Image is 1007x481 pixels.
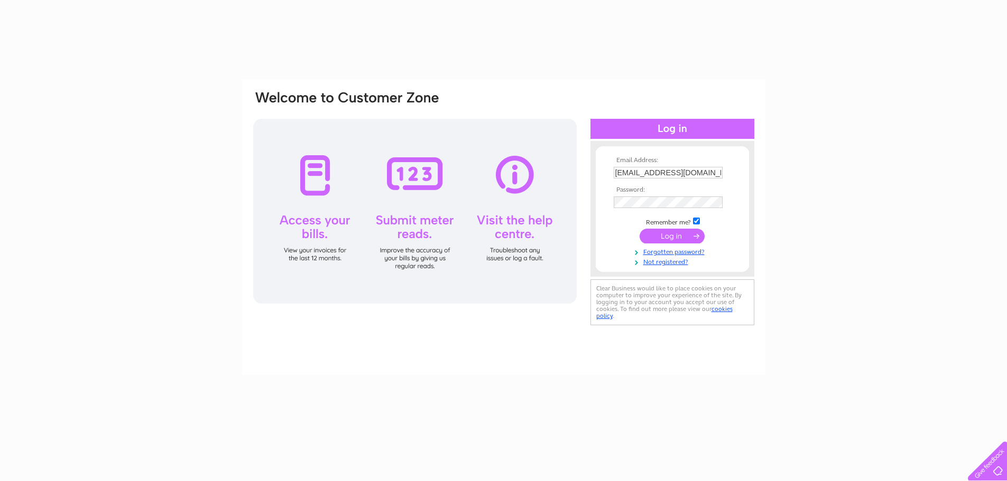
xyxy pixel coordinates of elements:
[611,157,734,164] th: Email Address:
[640,229,705,243] input: Submit
[590,279,754,325] div: Clear Business would like to place cookies on your computer to improve your experience of the sit...
[611,186,734,194] th: Password:
[614,256,734,266] a: Not registered?
[596,305,733,319] a: cookies policy
[614,246,734,256] a: Forgotten password?
[611,216,734,227] td: Remember me?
